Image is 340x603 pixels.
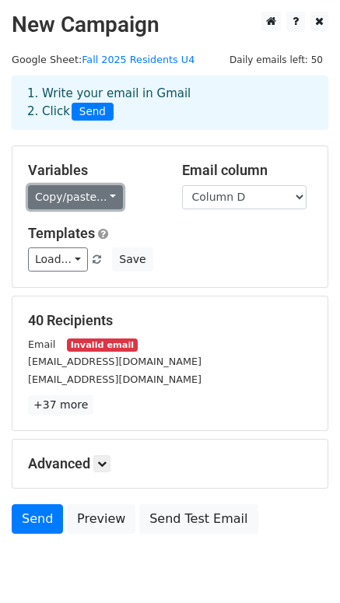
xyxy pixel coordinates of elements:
a: Copy/paste... [28,185,123,209]
span: Daily emails left: 50 [224,51,328,68]
a: Send [12,504,63,534]
h5: Variables [28,162,159,179]
a: +37 more [28,395,93,415]
small: [EMAIL_ADDRESS][DOMAIN_NAME] [28,373,202,385]
small: Email [28,338,55,350]
h5: Advanced [28,455,312,472]
a: Send Test Email [139,504,258,534]
span: Send [72,103,114,121]
button: Save [112,247,152,272]
a: Templates [28,225,95,241]
h5: Email column [182,162,313,179]
small: [EMAIL_ADDRESS][DOMAIN_NAME] [28,356,202,367]
div: 1. Write your email in Gmail 2. Click [16,85,324,121]
small: Google Sheet: [12,54,195,65]
h5: 40 Recipients [28,312,312,329]
small: Invalid email [67,338,137,352]
a: Load... [28,247,88,272]
iframe: Chat Widget [262,528,340,603]
h2: New Campaign [12,12,328,38]
a: Daily emails left: 50 [224,54,328,65]
a: Fall 2025 Residents U4 [82,54,195,65]
a: Preview [67,504,135,534]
